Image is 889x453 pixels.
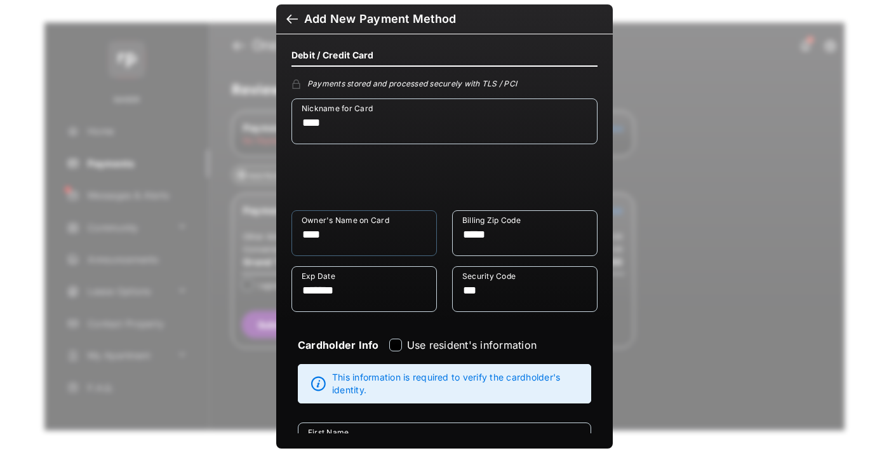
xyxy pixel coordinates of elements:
strong: Cardholder Info [298,339,379,374]
iframe: Credit card field [291,154,598,210]
div: Payments stored and processed securely with TLS / PCI [291,77,598,88]
div: Add New Payment Method [304,12,456,26]
label: Use resident's information [407,339,537,351]
h4: Debit / Credit Card [291,50,374,60]
span: This information is required to verify the cardholder's identity. [332,371,584,396]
